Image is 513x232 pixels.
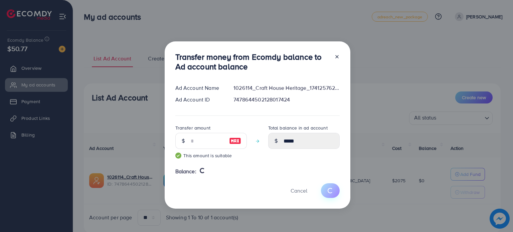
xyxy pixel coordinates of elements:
img: guide [175,153,181,159]
div: 1026114_Craft House Heritage_1741257625124 [228,84,345,92]
img: image [229,137,241,145]
div: Ad Account Name [170,84,228,92]
label: Transfer amount [175,125,210,131]
div: 7478644502128017424 [228,96,345,103]
button: Cancel [282,183,316,198]
label: Total balance in ad account [268,125,328,131]
small: This amount is suitable [175,152,247,159]
span: Balance: [175,168,196,175]
h3: Transfer money from Ecomdy balance to Ad account balance [175,52,329,71]
div: Ad Account ID [170,96,228,103]
span: Cancel [291,187,307,194]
